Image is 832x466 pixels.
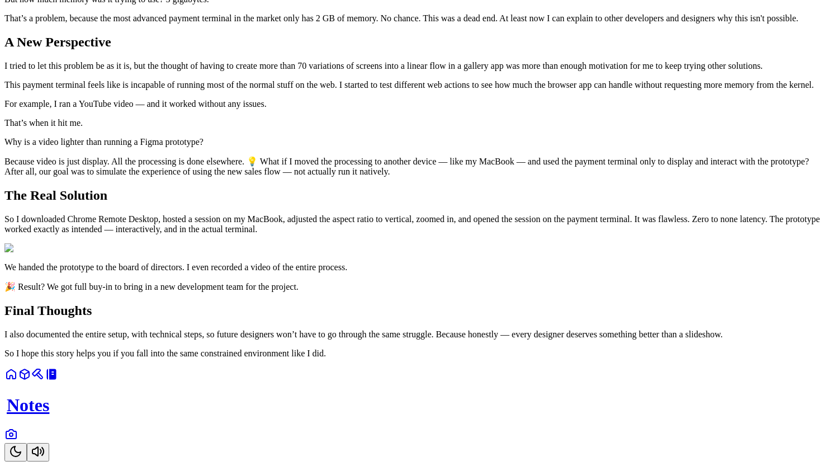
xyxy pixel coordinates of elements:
p: I tried to let this problem be as it is, but the thought of having to create more than 70 variati... [4,61,828,71]
h2: The Real Solution [4,188,828,203]
button: Toggle Audio [27,443,49,462]
p: For example, I ran a YouTube video — and it worked without any issues. [4,99,828,109]
p: 🎉 Result? We got full buy-in to bring in a new development team for the project. [4,281,828,292]
h2: Final Thoughts [4,303,828,318]
h1: Notes [7,395,828,416]
h2: A New Perspective [4,35,828,50]
p: We handed the prototype to the board of directors. I even recorded a video of the entire process. [4,262,828,272]
p: Why is a video lighter than running a Figma prototype? [4,137,828,147]
p: Because video is just display. All the processing is done elsewhere. 💡 What if I moved the proces... [4,156,828,177]
p: That’s a problem, because the most advanced payment terminal in the market only has 2 GB of memor... [4,13,828,23]
p: So I downloaded Chrome Remote Desktop, hosted a session on my MacBook, adjusted the aspect ratio ... [4,214,828,234]
p: That’s when it hit me. [4,118,828,128]
p: I also documented the entire setup, with technical steps, so future designers won’t have to go th... [4,330,828,340]
button: Toggle Theme [4,443,27,462]
p: So I hope this story helps you if you fall into the same constrained environment like I did. [4,349,828,359]
img: Image [4,243,36,253]
p: This payment terminal feels like is incapable of running most of the normal stuff on the web. I s... [4,80,828,90]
